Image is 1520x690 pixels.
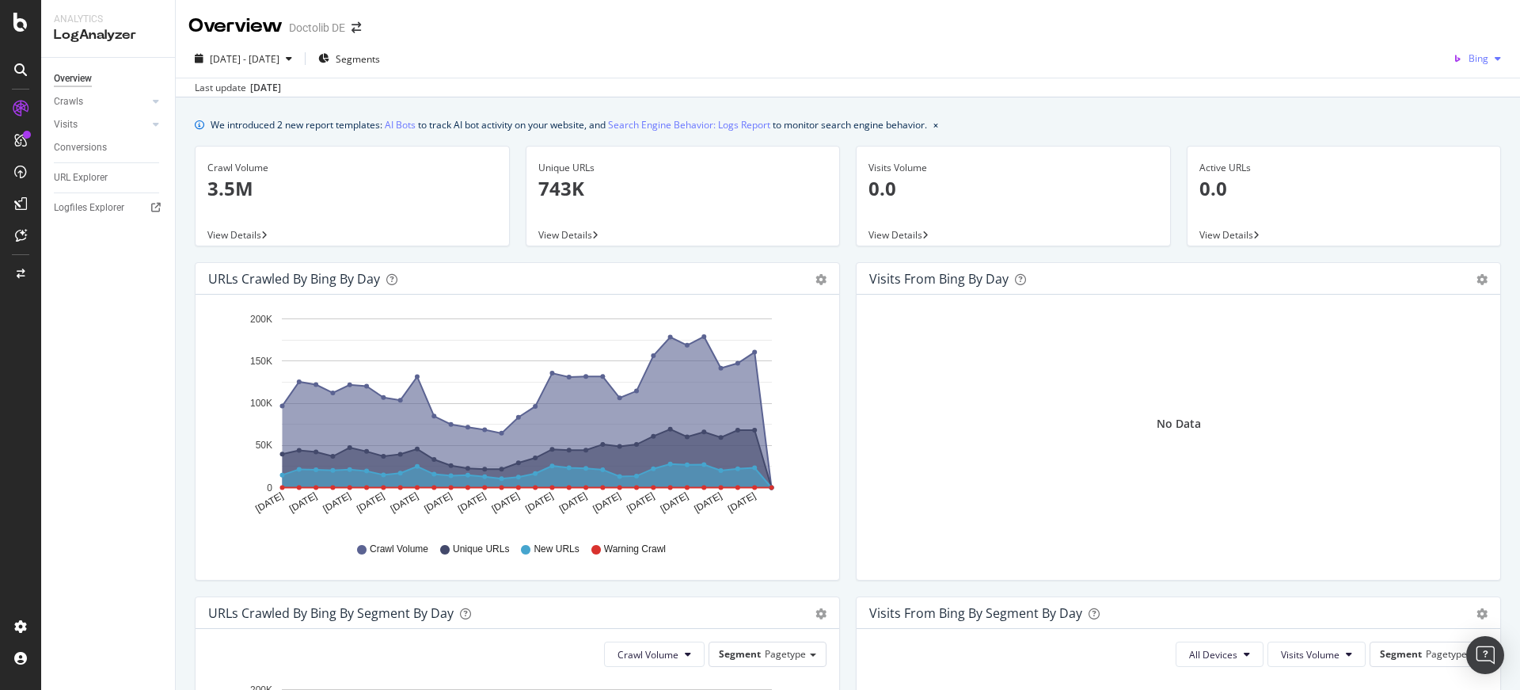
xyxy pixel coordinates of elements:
text: [DATE] [523,490,555,515]
svg: A chart. [208,307,821,528]
span: View Details [207,228,261,242]
span: View Details [868,228,922,242]
span: View Details [538,228,592,242]
span: Segment [1380,647,1422,661]
span: Pagetype [765,647,806,661]
span: [DATE] - [DATE] [210,52,279,66]
span: View Details [1199,228,1253,242]
button: Segments [312,46,386,71]
div: gear [815,274,826,285]
text: [DATE] [625,490,656,515]
button: [DATE] - [DATE] [188,46,298,71]
div: Doctolib DE [289,20,345,36]
text: [DATE] [591,490,623,515]
div: No Data [1157,416,1201,432]
span: Crawl Volume [617,648,678,661]
span: New URLs [534,543,579,556]
div: arrow-right-arrow-left [351,22,361,33]
span: Visits Volume [1281,648,1339,661]
a: Overview [54,71,164,87]
div: Overview [188,13,283,40]
button: close banner [929,113,942,136]
p: 743K [538,175,828,202]
a: Visits [54,116,148,133]
div: info banner [195,116,1501,133]
div: Crawl Volume [207,161,497,175]
div: We introduced 2 new report templates: to track AI bot activity on your website, and to monitor se... [211,116,927,133]
a: Search Engine Behavior: Logs Report [608,116,770,133]
text: [DATE] [355,490,386,515]
a: Crawls [54,93,148,110]
div: Visits from Bing By Segment By Day [869,605,1082,621]
div: Visits from Bing by day [869,271,1009,287]
div: Conversions [54,139,107,156]
text: 100K [250,398,272,409]
text: [DATE] [726,490,758,515]
div: URLs Crawled by Bing by day [208,271,380,287]
div: Visits Volume [868,161,1158,175]
text: 50K [256,440,272,452]
a: AI Bots [385,116,416,133]
text: [DATE] [557,490,589,515]
span: Segment [719,647,761,661]
button: All Devices [1176,642,1263,667]
text: [DATE] [389,490,420,515]
a: Conversions [54,139,164,156]
div: Open Intercom Messenger [1466,636,1504,674]
text: [DATE] [692,490,724,515]
div: gear [1476,608,1488,619]
div: gear [1476,274,1488,285]
span: Bing [1469,51,1488,65]
div: Logfiles Explorer [54,200,124,216]
div: Visits [54,116,78,133]
div: [DATE] [250,81,281,95]
text: [DATE] [253,490,285,515]
p: 0.0 [1199,175,1489,202]
text: 150K [250,356,272,367]
div: Overview [54,71,92,87]
div: Last update [195,81,281,95]
span: Segments [336,52,380,66]
div: Unique URLs [538,161,828,175]
span: All Devices [1189,648,1237,661]
button: Visits Volume [1267,642,1366,667]
text: [DATE] [321,490,353,515]
div: gear [815,608,826,619]
p: 3.5M [207,175,497,202]
text: [DATE] [422,490,454,515]
span: Warning Crawl [604,543,666,556]
div: Active URLs [1199,161,1489,175]
text: [DATE] [456,490,488,515]
text: [DATE] [490,490,522,515]
text: [DATE] [659,490,690,515]
div: URLs Crawled by Bing By Segment By Day [208,605,454,621]
text: 200K [250,314,272,325]
div: URL Explorer [54,170,108,186]
div: Crawls [54,93,83,110]
button: Bing [1446,46,1507,71]
button: Crawl Volume [604,642,705,667]
text: 0 [267,482,272,494]
text: [DATE] [287,490,319,515]
span: Crawl Volume [370,543,428,556]
a: Logfiles Explorer [54,200,164,216]
p: 0.0 [868,175,1158,202]
div: Analytics [54,13,162,26]
div: LogAnalyzer [54,26,162,44]
a: URL Explorer [54,170,164,186]
span: Pagetype [1426,647,1467,661]
span: Unique URLs [453,543,509,556]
